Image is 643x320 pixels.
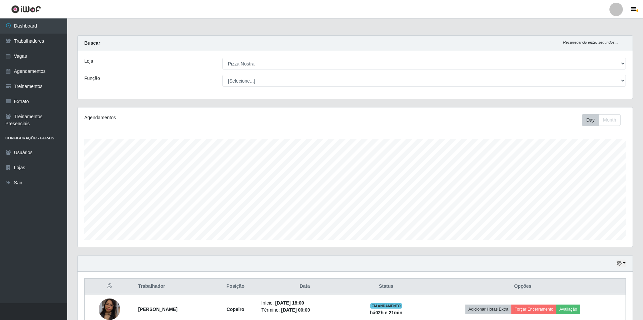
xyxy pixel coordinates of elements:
button: Day [582,114,599,126]
i: Recarregando em 28 segundos... [563,40,618,44]
div: Agendamentos [84,114,304,121]
label: Função [84,75,100,82]
strong: Buscar [84,40,100,46]
strong: Copeiro [227,307,244,312]
span: EM ANDAMENTO [370,303,402,309]
time: [DATE] 00:00 [281,307,310,313]
th: Data [257,279,352,294]
img: CoreUI Logo [11,5,41,13]
strong: [PERSON_NAME] [138,307,178,312]
strong: há 02 h e 21 min [370,310,403,315]
button: Adicionar Horas Extra [465,305,511,314]
li: Término: [261,307,348,314]
th: Trabalhador [134,279,214,294]
div: Toolbar with button groups [582,114,626,126]
div: First group [582,114,621,126]
button: Month [599,114,621,126]
button: Avaliação [556,305,580,314]
time: [DATE] 18:00 [275,300,304,306]
th: Opções [420,279,626,294]
th: Status [352,279,420,294]
li: Início: [261,300,348,307]
label: Loja [84,58,93,65]
th: Posição [214,279,257,294]
button: Forçar Encerramento [511,305,556,314]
